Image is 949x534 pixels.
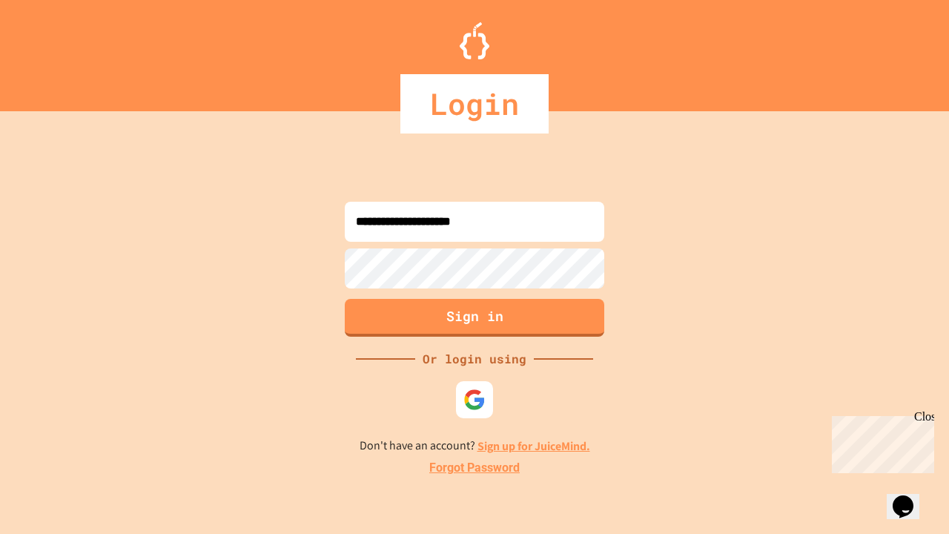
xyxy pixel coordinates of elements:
div: Chat with us now!Close [6,6,102,94]
iframe: chat widget [887,475,934,519]
img: google-icon.svg [463,389,486,411]
button: Sign in [345,299,604,337]
a: Forgot Password [429,459,520,477]
div: Login [400,74,549,133]
iframe: chat widget [826,410,934,473]
a: Sign up for JuiceMind. [477,438,590,454]
img: Logo.svg [460,22,489,59]
div: Or login using [415,350,534,368]
p: Don't have an account? [360,437,590,455]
